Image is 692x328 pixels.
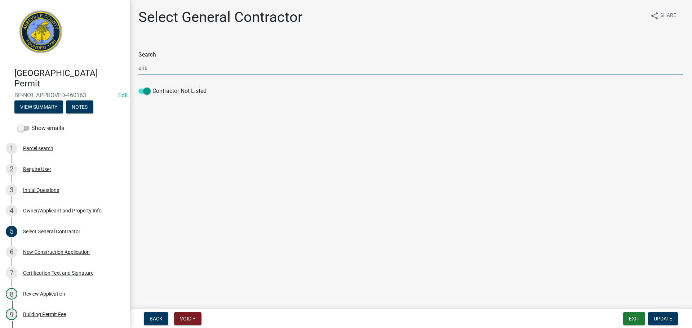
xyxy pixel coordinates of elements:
[144,312,168,325] button: Back
[14,8,67,60] img: Abbeville County, South Carolina
[6,246,17,258] div: 6
[66,100,93,113] button: Notes
[180,316,191,322] span: Void
[6,226,17,237] div: 5
[118,92,128,99] wm-modal-confirm: Edit Application Number
[6,288,17,300] div: 8
[23,146,53,151] div: Parcel search
[138,9,303,26] h1: Select General Contractor
[23,312,66,317] div: Building Permit Fee
[6,143,17,154] div: 1
[14,68,124,89] h4: [GEOGRAPHIC_DATA] Permit
[174,312,201,325] button: Void
[23,208,102,213] div: Owner/Applicant and Property Info
[654,316,672,322] span: Update
[6,267,17,279] div: 7
[650,12,659,20] i: share
[23,270,93,275] div: Certification Text and Signature
[6,205,17,216] div: 4
[66,104,93,110] wm-modal-confirm: Notes
[6,163,17,175] div: 2
[138,87,207,95] label: Contractor Not Listed
[14,92,115,99] span: BP-NOT APPROVED-460163
[14,104,63,110] wm-modal-confirm: Summary
[623,312,645,325] button: Exit
[17,124,64,132] label: Show emails
[138,52,156,58] label: Search
[14,100,63,113] button: View Summary
[23,229,80,234] div: Select General Contractor
[6,184,17,196] div: 3
[150,316,163,322] span: Back
[6,309,17,320] div: 9
[138,60,683,75] input: Search...
[23,291,65,296] div: Review Application
[23,250,90,255] div: New Construction Application
[23,167,51,172] div: Require User
[118,92,128,99] a: Edit
[23,188,59,193] div: Initial Questions
[644,9,682,23] button: shareShare
[660,12,676,20] span: Share
[648,312,678,325] button: Update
